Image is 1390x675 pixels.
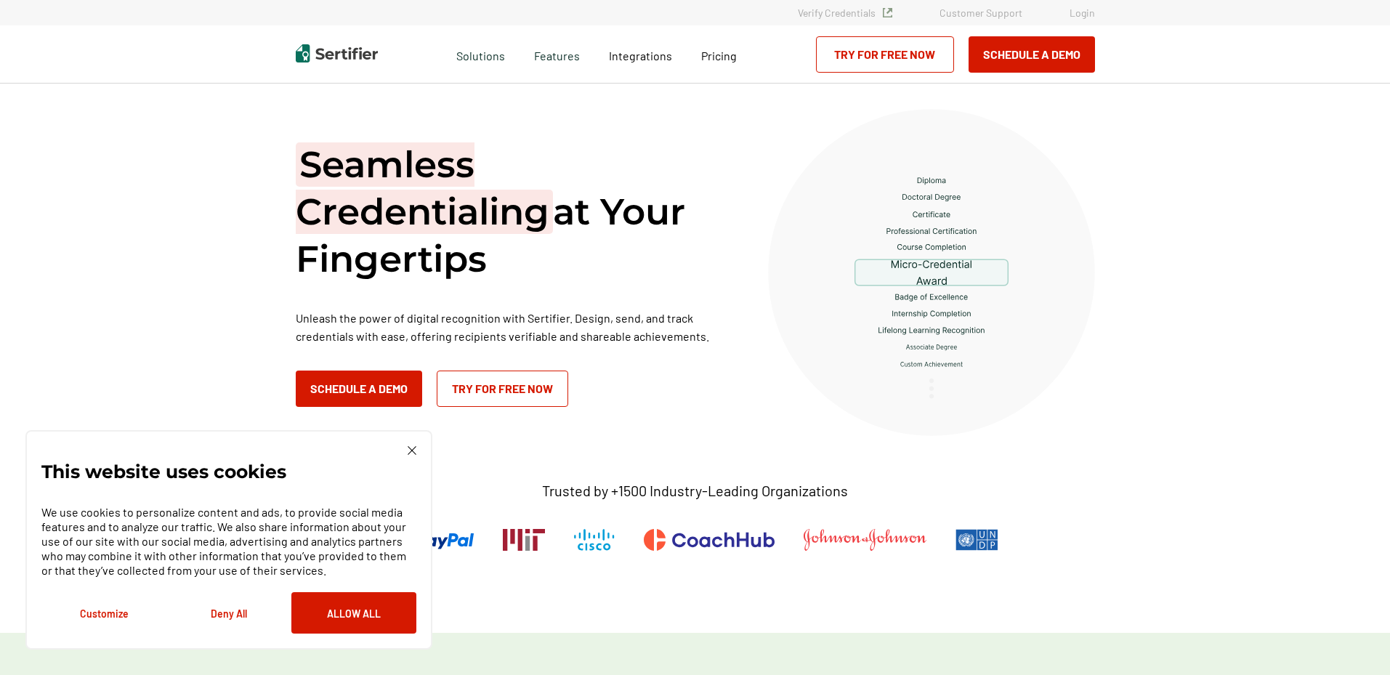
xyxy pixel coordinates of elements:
h1: at Your Fingertips [296,141,732,283]
span: Features [534,45,580,63]
p: Trusted by +1500 Industry-Leading Organizations [542,482,848,500]
img: Cookie Popup Close [408,446,416,455]
a: Try for Free Now [816,36,954,73]
p: Unleash the power of digital recognition with Sertifier. Design, send, and track credentials with... [296,309,732,345]
img: Verified [883,8,892,17]
span: Solutions [456,45,505,63]
a: Try for Free Now [437,371,568,407]
button: Schedule a Demo [296,371,422,407]
p: We use cookies to personalize content and ads, to provide social media features and to analyze ou... [41,505,416,578]
img: Cisco [574,529,615,551]
button: Deny All [166,592,291,634]
img: CoachHub [644,529,775,551]
a: Login [1070,7,1095,19]
span: Pricing [701,49,737,62]
button: Schedule a Demo [969,36,1095,73]
a: Integrations [609,45,672,63]
a: Verify Credentials [798,7,892,19]
img: Johnson & Johnson [804,529,926,551]
g: Associate Degree [906,344,957,350]
img: UNDP [955,529,998,551]
span: Integrations [609,49,672,62]
button: Allow All [291,592,416,634]
img: Sertifier | Digital Credentialing Platform [296,44,378,62]
img: PayPal [392,529,474,551]
img: Massachusetts Institute of Technology [503,529,545,551]
p: This website uses cookies [41,464,286,479]
button: Customize [41,592,166,634]
a: Pricing [701,45,737,63]
span: Seamless Credentialing [296,142,553,234]
a: Customer Support [940,7,1022,19]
